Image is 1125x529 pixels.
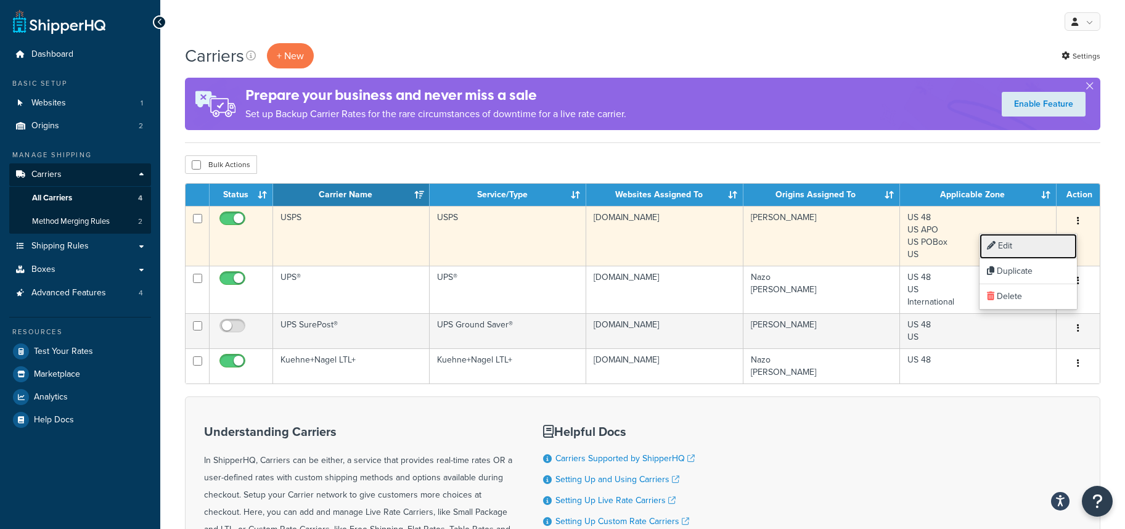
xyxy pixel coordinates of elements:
a: Setting Up and Using Carriers [555,473,679,486]
td: USPS [273,206,430,266]
td: Nazo [PERSON_NAME] [743,348,900,383]
a: Settings [1062,47,1100,65]
th: Applicable Zone: activate to sort column ascending [900,184,1057,206]
a: Edit [980,234,1077,259]
span: 1 [141,98,143,109]
a: Help Docs [9,409,151,431]
span: Method Merging Rules [32,216,110,227]
div: Resources [9,327,151,337]
div: Basic Setup [9,78,151,89]
li: Carriers [9,163,151,234]
td: UPS® [430,266,586,313]
td: US 48 US International [900,266,1057,313]
a: Method Merging Rules 2 [9,210,151,233]
span: 2 [139,121,143,131]
th: Carrier Name: activate to sort column ascending [273,184,430,206]
img: ad-rules-rateshop-fe6ec290ccb7230408bd80ed9643f0289d75e0ffd9eb532fc0e269fcd187b520.png [185,78,245,130]
td: [PERSON_NAME] [743,313,900,348]
a: Analytics [9,386,151,408]
td: [PERSON_NAME] [743,206,900,266]
li: Origins [9,115,151,137]
span: Dashboard [31,49,73,60]
a: ShipperHQ Home [13,9,105,34]
h3: Understanding Carriers [204,425,512,438]
a: All Carriers 4 [9,187,151,210]
a: Marketplace [9,363,151,385]
a: Enable Feature [1002,92,1086,117]
a: Setting Up Live Rate Carriers [555,494,676,507]
span: Test Your Rates [34,347,93,357]
span: Help Docs [34,415,74,425]
td: [DOMAIN_NAME] [586,348,743,383]
div: Manage Shipping [9,150,151,160]
button: Open Resource Center [1082,486,1113,517]
span: Boxes [31,264,55,275]
td: [DOMAIN_NAME] [586,206,743,266]
span: All Carriers [32,193,72,203]
a: Dashboard [9,43,151,66]
h3: Helpful Docs [543,425,704,438]
span: Advanced Features [31,288,106,298]
a: Origins 2 [9,115,151,137]
h1: Carriers [185,44,244,68]
button: Bulk Actions [185,155,257,174]
td: Nazo [PERSON_NAME] [743,266,900,313]
a: Shipping Rules [9,235,151,258]
a: Duplicate [980,259,1077,284]
td: US 48 [900,348,1057,383]
td: Kuehne+Nagel LTL+ [430,348,586,383]
td: [DOMAIN_NAME] [586,313,743,348]
span: Shipping Rules [31,241,89,252]
span: Websites [31,98,66,109]
li: Method Merging Rules [9,210,151,233]
td: UPS Ground Saver® [430,313,586,348]
p: Set up Backup Carrier Rates for the rare circumstances of downtime for a live rate carrier. [245,105,626,123]
td: Kuehne+Nagel LTL+ [273,348,430,383]
td: US 48 US APO US POBox US [900,206,1057,266]
th: Origins Assigned To: activate to sort column ascending [743,184,900,206]
li: All Carriers [9,187,151,210]
a: Websites 1 [9,92,151,115]
a: Advanced Features 4 [9,282,151,305]
span: Analytics [34,392,68,403]
span: Marketplace [34,369,80,380]
a: Delete [980,284,1077,310]
h4: Prepare your business and never miss a sale [245,85,626,105]
td: US 48 US [900,313,1057,348]
span: 4 [139,288,143,298]
th: Service/Type: activate to sort column ascending [430,184,586,206]
td: [DOMAIN_NAME] [586,266,743,313]
a: Carriers [9,163,151,186]
th: Action [1057,184,1100,206]
span: Origins [31,121,59,131]
td: USPS [430,206,586,266]
button: + New [267,43,314,68]
a: Setting Up Custom Rate Carriers [555,515,689,528]
a: Carriers Supported by ShipperHQ [555,452,695,465]
span: 2 [138,216,142,227]
li: Advanced Features [9,282,151,305]
td: UPS® [273,266,430,313]
span: Carriers [31,170,62,180]
li: Websites [9,92,151,115]
th: Websites Assigned To: activate to sort column ascending [586,184,743,206]
td: UPS SurePost® [273,313,430,348]
span: 4 [138,193,142,203]
th: Status: activate to sort column ascending [210,184,273,206]
a: Boxes [9,258,151,281]
a: Test Your Rates [9,340,151,363]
